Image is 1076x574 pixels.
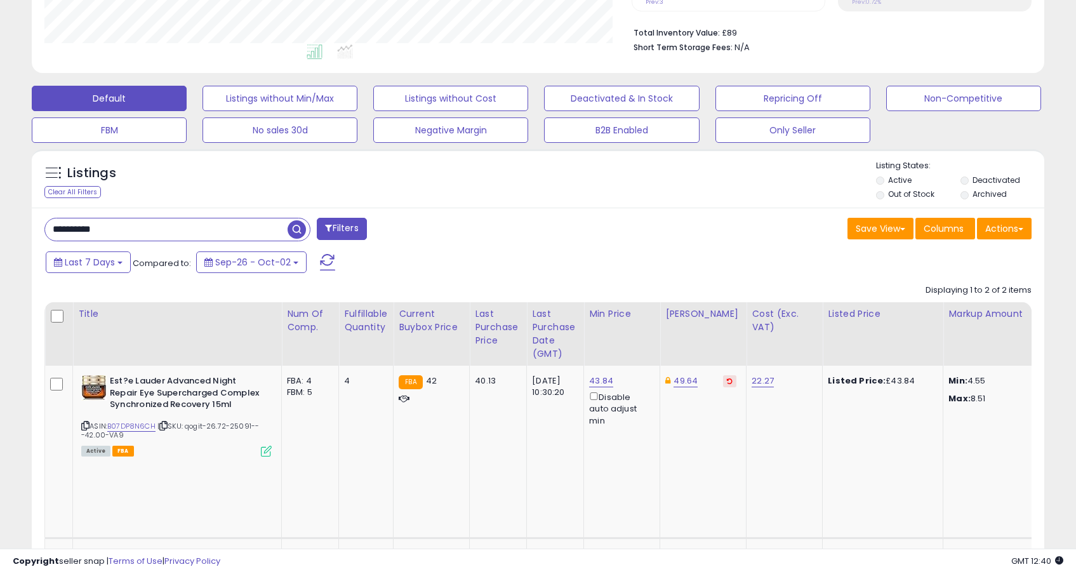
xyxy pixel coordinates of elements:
button: Listings without Cost [373,86,528,111]
div: [DATE] 10:30:20 [532,375,574,398]
button: Actions [977,218,1032,239]
button: Only Seller [715,117,870,143]
a: B07DP8N6CH [107,421,156,432]
button: Deactivated & In Stock [544,86,699,111]
p: 4.55 [948,375,1054,387]
button: Repricing Off [715,86,870,111]
div: Last Purchase Price [475,307,521,347]
div: 4 [344,375,383,387]
div: Disable auto adjust min [589,390,650,427]
div: Last Purchase Date (GMT) [532,307,578,361]
button: Sep-26 - Oct-02 [196,251,307,273]
div: Cost (Exc. VAT) [752,307,817,334]
button: Save View [847,218,913,239]
span: Columns [924,222,964,235]
div: £43.84 [828,375,933,387]
button: Last 7 Days [46,251,131,273]
button: B2B Enabled [544,117,699,143]
button: FBM [32,117,187,143]
div: Clear All Filters [44,186,101,198]
strong: Min: [948,375,967,387]
strong: Copyright [13,555,59,567]
b: Listed Price: [828,375,886,387]
a: 22.27 [752,375,774,387]
div: Current Buybox Price [399,307,464,334]
div: Min Price [589,307,654,321]
div: FBA: 4 [287,375,329,387]
div: Num of Comp. [287,307,333,334]
span: FBA [112,446,134,457]
span: 2025-10-10 12:40 GMT [1011,555,1063,567]
a: Terms of Use [109,555,163,567]
button: Default [32,86,187,111]
img: 51HpMjwsdOL._SL40_.jpg [81,375,107,401]
button: Non-Competitive [886,86,1041,111]
div: FBM: 5 [287,387,329,398]
a: Privacy Policy [164,555,220,567]
a: 49.64 [674,375,698,387]
label: Archived [973,189,1007,199]
span: | SKU: qogit-26.72-25091---42.00-VA9 [81,421,259,440]
button: Columns [915,218,975,239]
div: 40.13 [475,375,517,387]
div: ASIN: [81,375,272,455]
div: Listed Price [828,307,938,321]
span: All listings currently available for purchase on Amazon [81,446,110,457]
span: Last 7 Days [65,256,115,269]
h5: Listings [67,164,116,182]
label: Active [888,175,912,185]
button: Filters [317,218,366,240]
p: 8.51 [948,393,1054,404]
label: Out of Stock [888,189,934,199]
span: Compared to: [133,257,191,269]
small: FBA [399,375,422,389]
div: [PERSON_NAME] [665,307,741,321]
button: Negative Margin [373,117,528,143]
span: N/A [734,41,750,53]
label: Deactivated [973,175,1020,185]
button: No sales 30d [203,117,357,143]
span: 42 [426,375,437,387]
p: Listing States: [876,160,1044,172]
strong: Max: [948,392,971,404]
a: 43.84 [589,375,613,387]
div: seller snap | | [13,556,220,568]
li: £89 [634,24,1022,39]
div: Markup Amount [948,307,1058,321]
button: Listings without Min/Max [203,86,357,111]
span: Sep-26 - Oct-02 [215,256,291,269]
div: Fulfillable Quantity [344,307,388,334]
div: Displaying 1 to 2 of 2 items [926,284,1032,297]
div: Title [78,307,276,321]
b: Short Term Storage Fees: [634,42,733,53]
b: Est?e Lauder Advanced Night Repair Eye Supercharged Complex Synchronized Recovery 15ml [110,375,264,414]
b: Total Inventory Value: [634,27,720,38]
